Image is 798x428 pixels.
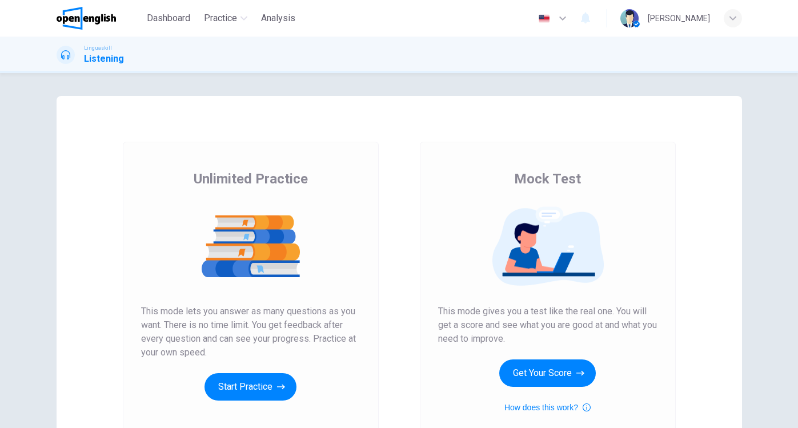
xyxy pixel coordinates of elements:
[504,401,591,414] button: How does this work?
[514,170,581,188] span: Mock Test
[648,11,710,25] div: [PERSON_NAME]
[57,7,117,30] img: OpenEnglish logo
[84,52,124,66] h1: Listening
[256,8,300,29] button: Analysis
[147,11,190,25] span: Dashboard
[199,8,252,29] button: Practice
[620,9,639,27] img: Profile picture
[57,7,143,30] a: OpenEnglish logo
[141,305,360,359] span: This mode lets you answer as many questions as you want. There is no time limit. You get feedback...
[204,11,237,25] span: Practice
[499,359,596,387] button: Get Your Score
[84,44,112,52] span: Linguaskill
[194,170,308,188] span: Unlimited Practice
[261,11,295,25] span: Analysis
[142,8,195,29] button: Dashboard
[438,305,657,346] span: This mode gives you a test like the real one. You will get a score and see what you are good at a...
[204,373,296,401] button: Start Practice
[537,14,551,23] img: en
